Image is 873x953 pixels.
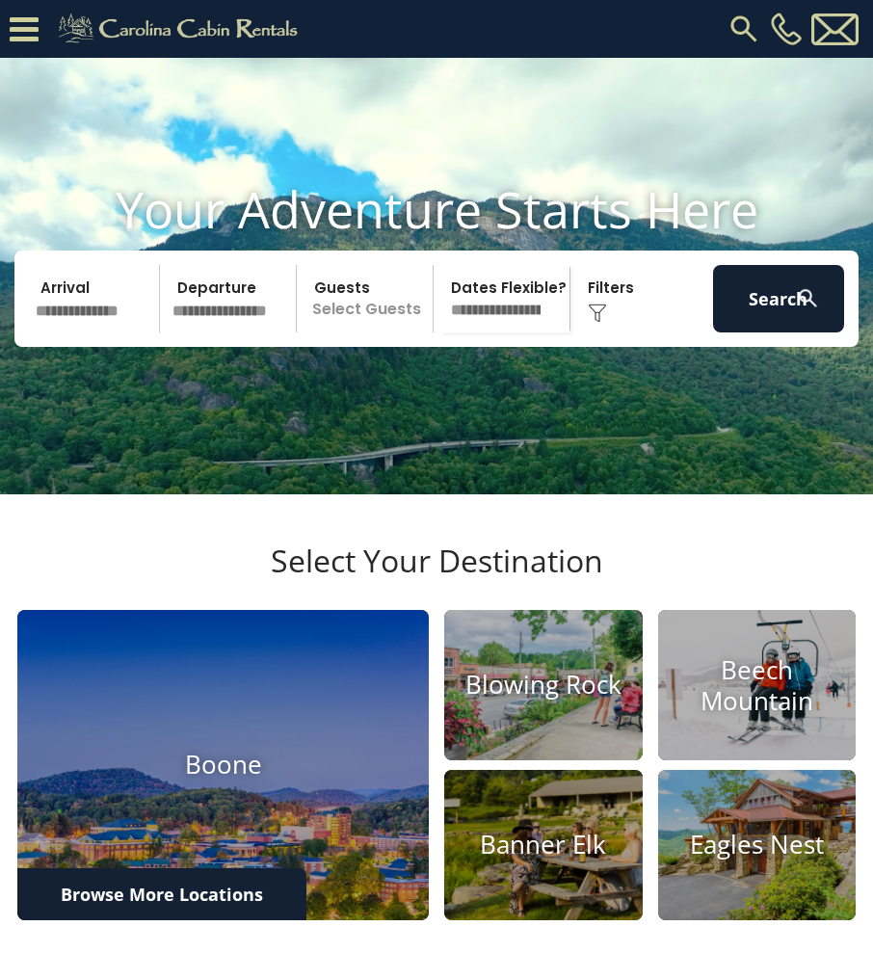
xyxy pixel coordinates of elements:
h4: Beech Mountain [658,655,857,715]
a: Browse More Locations [17,868,306,920]
button: Search [713,265,844,332]
h4: Banner Elk [444,831,643,860]
h4: Eagles Nest [658,831,857,860]
a: Eagles Nest [658,770,857,920]
img: filter--v1.png [588,304,607,323]
img: Khaki-logo.png [48,10,314,48]
a: Beech Mountain [658,610,857,760]
a: [PHONE_NUMBER] [766,13,807,45]
h4: Boone [17,751,429,781]
a: Blowing Rock [444,610,643,760]
h1: Your Adventure Starts Here [14,179,859,239]
img: search-regular-white.png [796,286,820,310]
img: search-regular.svg [727,12,761,46]
h4: Blowing Rock [444,671,643,701]
a: Banner Elk [444,770,643,920]
h3: Select Your Destination [14,543,859,610]
a: Boone [17,610,429,920]
p: Select Guests [303,265,433,332]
